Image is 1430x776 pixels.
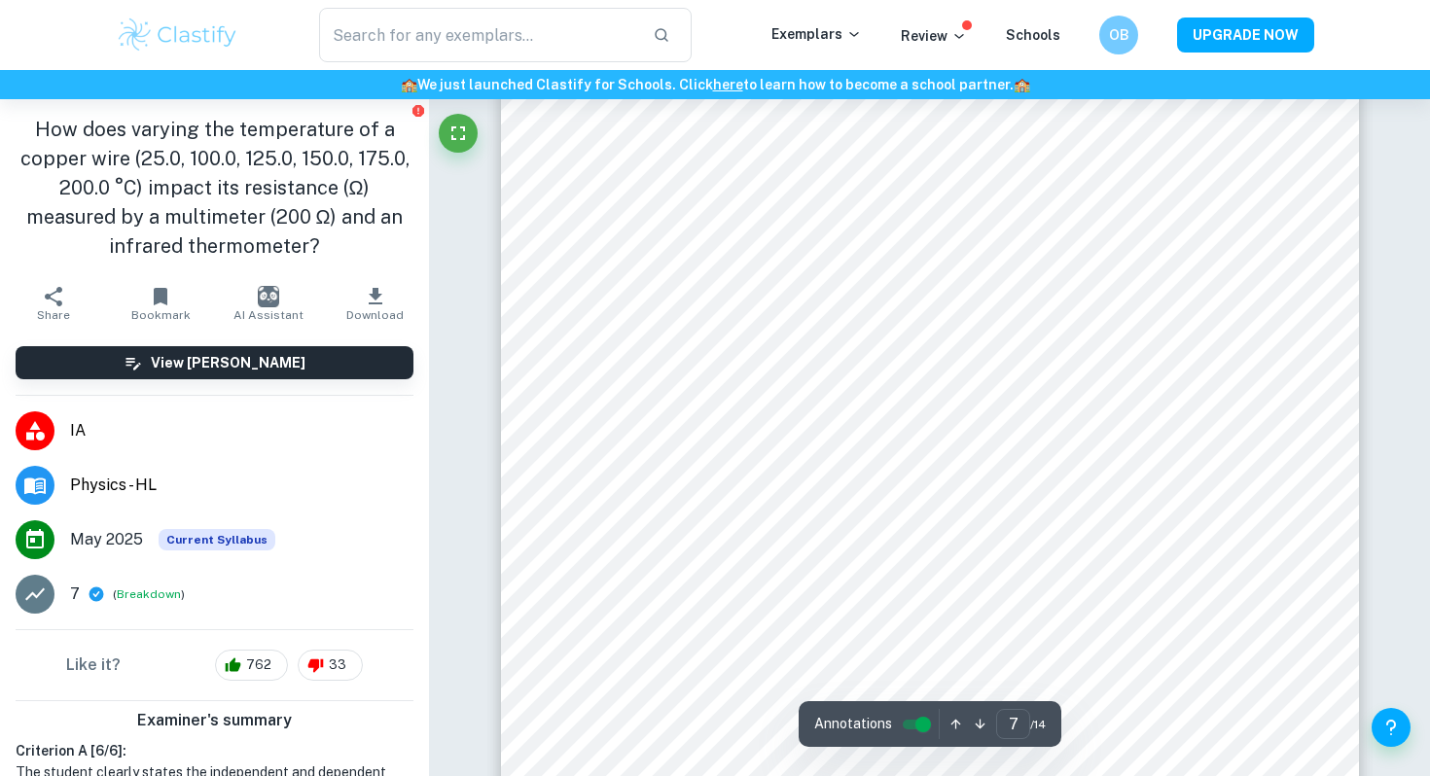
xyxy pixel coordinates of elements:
div: 33 [298,650,363,681]
h6: Like it? [66,653,121,677]
h6: OB [1108,24,1130,46]
h6: We just launched Clastify for Schools. Click to learn how to become a school partner. [4,74,1426,95]
p: Exemplars [771,23,862,45]
span: 762 [235,655,282,675]
span: Annotations [814,714,892,734]
h6: Examiner's summary [8,709,421,732]
button: Download [322,276,429,331]
a: here [713,77,743,92]
span: IA [70,419,413,442]
button: Breakdown [117,585,181,603]
div: This exemplar is based on the current syllabus. Feel free to refer to it for inspiration/ideas wh... [159,529,275,550]
button: OB [1099,16,1138,54]
img: Clastify logo [116,16,239,54]
span: / 14 [1030,716,1046,733]
button: Fullscreen [439,114,478,153]
button: Bookmark [107,276,214,331]
span: ( ) [113,585,185,604]
h1: How does varying the temperature of a copper wire (25.0, 100.0, 125.0, 150.0, 175.0, 200.0 °C) im... [16,115,413,261]
span: Physics - HL [70,474,413,497]
button: AI Assistant [215,276,322,331]
span: May 2025 [70,528,143,551]
span: Share [37,308,70,322]
span: Current Syllabus [159,529,275,550]
button: View [PERSON_NAME] [16,346,413,379]
button: UPGRADE NOW [1177,18,1314,53]
div: 762 [215,650,288,681]
span: AI Assistant [233,308,304,322]
h6: Criterion A [ 6 / 6 ]: [16,740,413,761]
span: Bookmark [131,308,191,322]
a: Schools [1006,27,1060,43]
span: 33 [318,655,357,675]
img: AI Assistant [258,286,279,307]
p: Review [901,25,967,47]
button: Report issue [411,103,425,118]
button: Help and Feedback [1372,708,1411,747]
span: Download [346,308,404,322]
p: 7 [70,582,80,606]
span: 🏫 [1014,77,1030,92]
span: 🏫 [401,77,417,92]
h6: View [PERSON_NAME] [151,352,305,373]
input: Search for any exemplars... [319,8,637,62]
